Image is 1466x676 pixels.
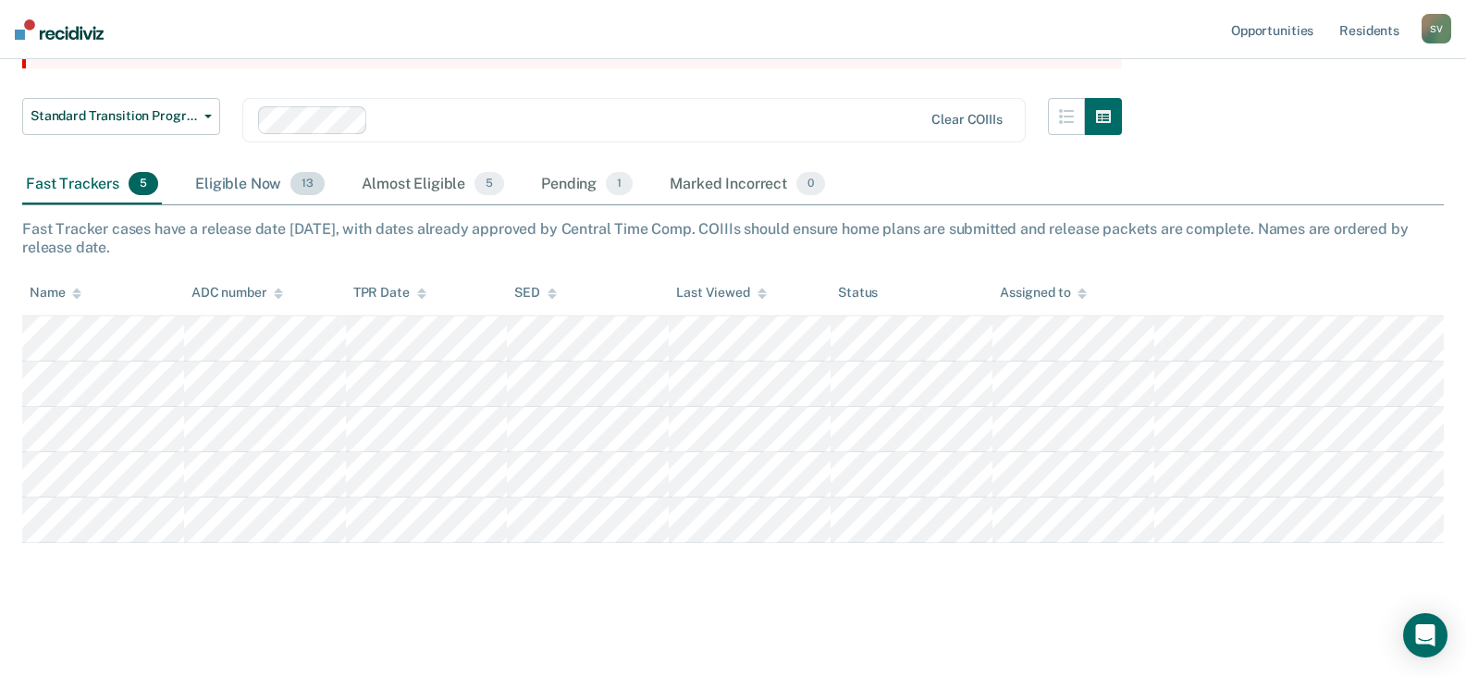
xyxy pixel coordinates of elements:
[129,172,158,196] span: 5
[30,285,81,301] div: Name
[474,172,504,196] span: 5
[606,172,633,196] span: 1
[353,285,426,301] div: TPR Date
[537,165,636,205] div: Pending1
[358,165,508,205] div: Almost Eligible5
[22,165,162,205] div: Fast Trackers5
[22,220,1444,255] div: Fast Tracker cases have a release date [DATE], with dates already approved by Central Time Comp. ...
[666,165,829,205] div: Marked Incorrect0
[290,172,325,196] span: 13
[31,108,197,124] span: Standard Transition Program Release
[676,285,766,301] div: Last Viewed
[1422,14,1451,43] div: S V
[191,165,328,205] div: Eligible Now13
[15,19,104,40] img: Recidiviz
[191,285,284,301] div: ADC number
[514,285,557,301] div: SED
[1000,285,1087,301] div: Assigned to
[1422,14,1451,43] button: SV
[22,98,220,135] button: Standard Transition Program Release
[796,172,825,196] span: 0
[931,112,1002,128] div: Clear COIIIs
[1403,613,1448,658] div: Open Intercom Messenger
[838,285,878,301] div: Status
